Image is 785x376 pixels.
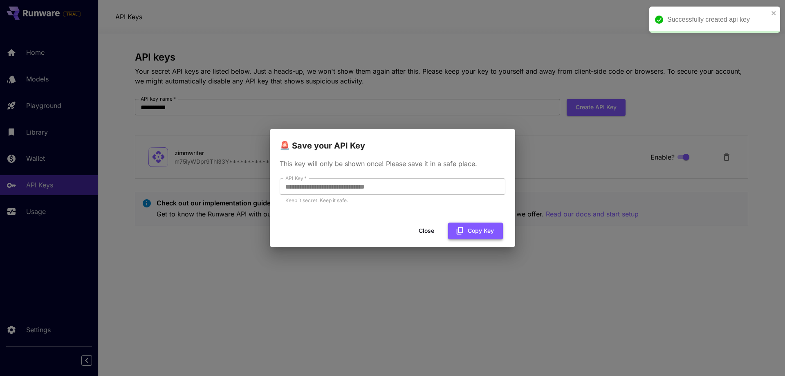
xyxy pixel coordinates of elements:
button: Copy Key [448,223,503,239]
p: Keep it secret. Keep it safe. [285,196,500,205]
button: Close [408,223,445,239]
button: close [771,10,777,16]
h2: 🚨 Save your API Key [270,129,515,152]
label: API Key [285,175,307,182]
p: This key will only be shown once! Please save it in a safe place. [280,159,505,169]
div: Successfully created api key [667,15,769,25]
